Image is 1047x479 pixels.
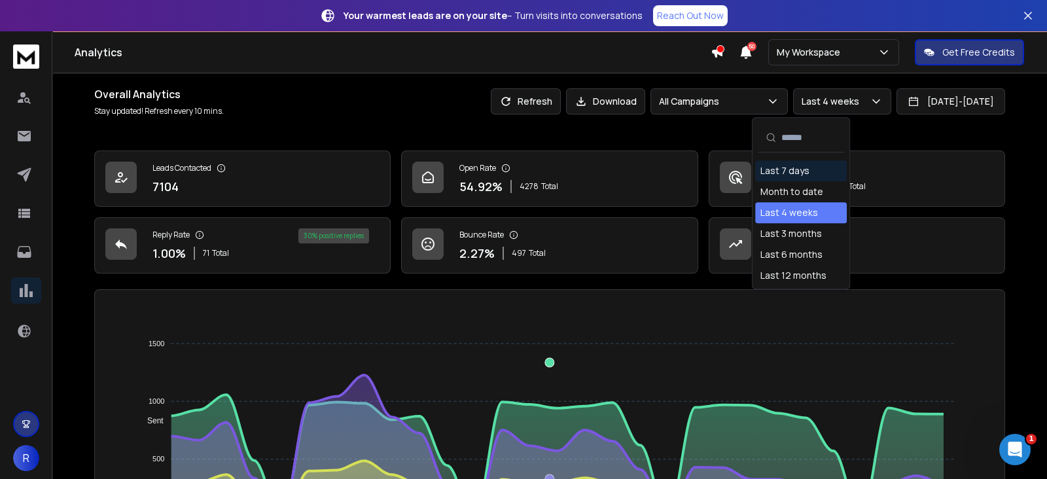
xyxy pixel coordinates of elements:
p: Reach Out Now [657,9,724,22]
button: Download [566,88,645,115]
div: 30 % positive replies [298,228,369,243]
p: 54.92 % [459,177,503,196]
h1: Analytics [75,44,711,60]
span: Sent [137,416,164,425]
p: Stay updated! Refresh every 10 mins. [94,106,224,116]
tspan: 1500 [149,340,164,347]
span: Total [529,248,546,258]
button: R [13,445,39,471]
p: Last 4 weeks [802,95,864,108]
span: 497 [512,248,526,258]
button: Get Free Credits [915,39,1024,65]
button: [DATE]-[DATE] [896,88,1005,115]
a: Reply Rate1.00%71Total30% positive replies [94,217,391,274]
div: Month to date [760,185,823,198]
div: Last 4 weeks [760,206,818,219]
p: 7104 [152,177,179,196]
tspan: 1000 [149,397,164,405]
span: 71 [203,248,209,258]
div: Last 7 days [760,164,809,177]
span: Total [212,248,229,258]
p: 2.27 % [459,244,495,262]
span: Total [541,181,558,192]
div: Last 6 months [760,248,823,261]
img: logo [13,44,39,69]
span: Total [849,181,866,192]
p: Bounce Rate [459,230,504,240]
a: Reach Out Now [653,5,728,26]
p: All Campaigns [659,95,724,108]
p: Refresh [518,95,552,108]
p: Download [593,95,637,108]
a: Open Rate54.92%4278Total [401,151,698,207]
div: Last 3 months [760,227,822,240]
a: Opportunities21$2100 [709,217,1005,274]
div: Last 12 months [760,269,826,282]
span: 50 [747,42,756,51]
p: 1.00 % [152,244,186,262]
strong: Your warmest leads are on your site [344,9,507,22]
a: Click Rate32.94%2566Total [709,151,1005,207]
span: 1 [1026,434,1037,444]
p: Reply Rate [152,230,190,240]
p: – Turn visits into conversations [344,9,643,22]
p: Open Rate [459,163,496,173]
p: My Workspace [777,46,845,59]
tspan: 500 [152,455,164,463]
iframe: Intercom live chat [999,434,1031,465]
h1: Overall Analytics [94,86,224,102]
p: Get Free Credits [942,46,1015,59]
a: Bounce Rate2.27%497Total [401,217,698,274]
button: Refresh [491,88,561,115]
p: Leads Contacted [152,163,211,173]
span: 4278 [520,181,539,192]
a: Leads Contacted7104 [94,151,391,207]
